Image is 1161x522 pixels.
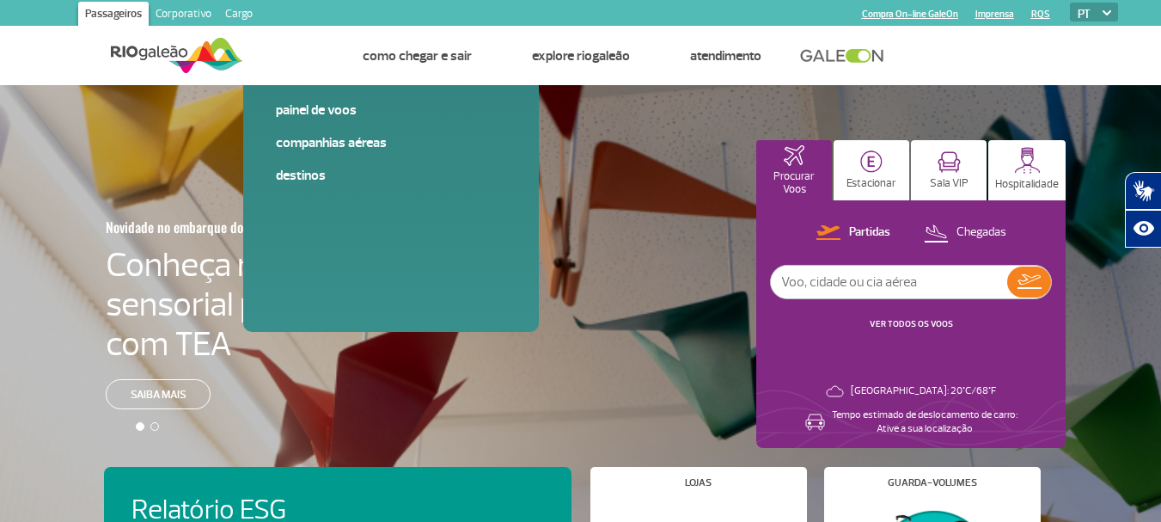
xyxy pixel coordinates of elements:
img: vipRoom.svg [938,151,961,173]
a: Companhias Aéreas [276,133,506,152]
a: Voos [273,47,302,64]
h4: Conheça nossa sala sensorial para passageiros com TEA [106,245,477,364]
a: Imprensa [975,9,1014,20]
h4: Lojas [685,478,712,488]
a: Painel de voos [276,101,506,120]
a: Corporativo [149,2,218,29]
p: Sala VIP [930,177,969,190]
input: Voo, cidade ou cia aérea [771,266,1007,298]
button: Chegadas [919,222,1011,244]
a: Destinos [276,166,506,185]
a: Como chegar e sair [363,47,472,64]
button: Abrir recursos assistivos. [1125,210,1161,248]
button: VER TODOS OS VOOS [865,317,958,331]
a: VER TODOS OS VOOS [870,318,953,329]
a: RQS [1031,9,1050,20]
p: Estacionar [846,177,896,190]
a: Cargo [218,2,260,29]
a: Passageiros [78,2,149,29]
button: Partidas [811,222,895,244]
button: Estacionar [834,140,909,200]
p: Tempo estimado de deslocamento de carro: Ative a sua localização [832,408,1017,436]
a: Saiba mais [106,379,211,409]
h4: Guarda-volumes [888,478,977,488]
button: Procurar Voos [756,140,832,200]
div: Plugin de acessibilidade da Hand Talk. [1125,172,1161,248]
a: Compra On-line GaleOn [862,9,958,20]
img: carParkingHome.svg [860,150,883,173]
p: Partidas [849,224,890,241]
button: Hospitalidade [988,140,1066,200]
button: Abrir tradutor de língua de sinais. [1125,172,1161,210]
p: Chegadas [956,224,1006,241]
p: Procurar Voos [765,170,823,196]
a: Explore RIOgaleão [532,47,630,64]
img: hospitality.svg [1014,147,1041,174]
button: Sala VIP [911,140,987,200]
p: [GEOGRAPHIC_DATA]: 20°C/68°F [851,384,996,398]
a: Atendimento [690,47,761,64]
img: airplaneHomeActive.svg [784,145,804,166]
h3: Novidade no embarque doméstico [106,209,393,245]
p: Hospitalidade [995,178,1059,191]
